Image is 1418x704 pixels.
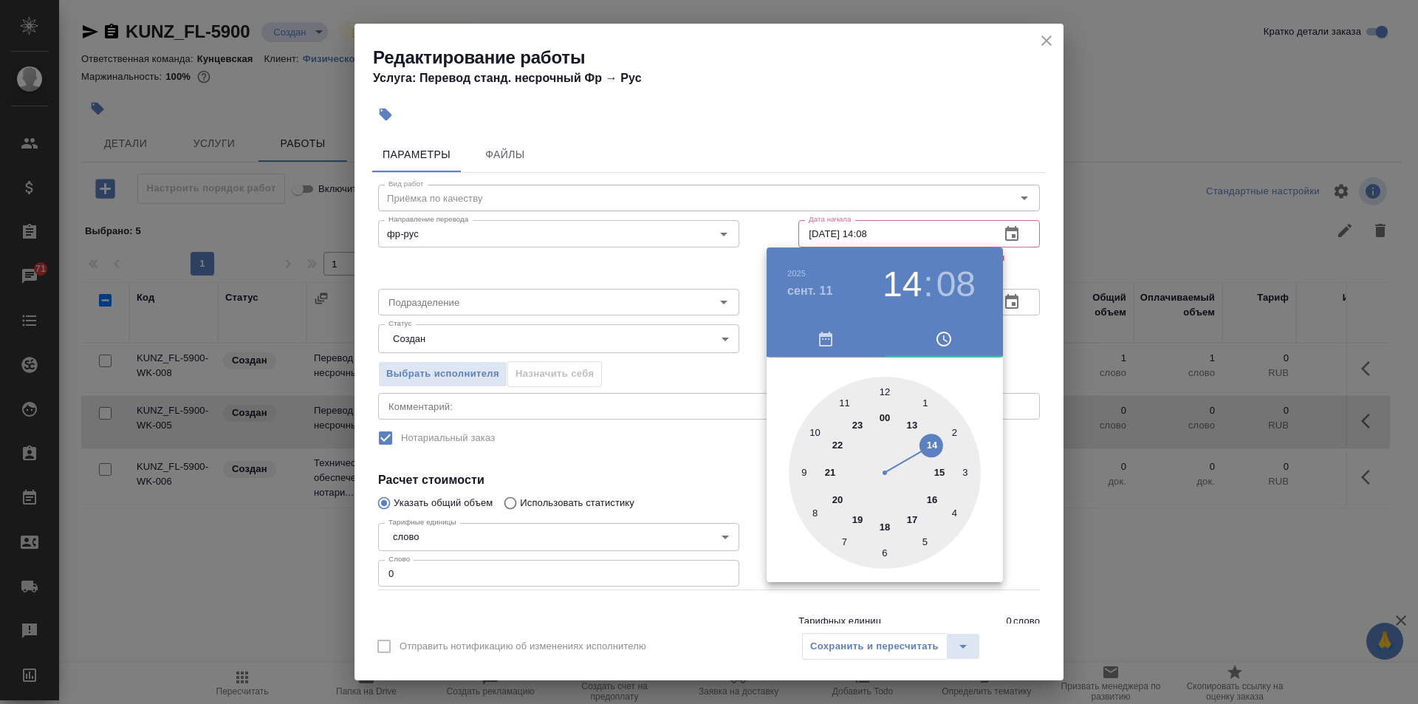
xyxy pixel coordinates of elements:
h3: : [923,264,933,305]
button: 2025 [787,269,806,278]
button: 14 [883,264,922,305]
button: сент. 11 [787,282,833,300]
button: 08 [936,264,976,305]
